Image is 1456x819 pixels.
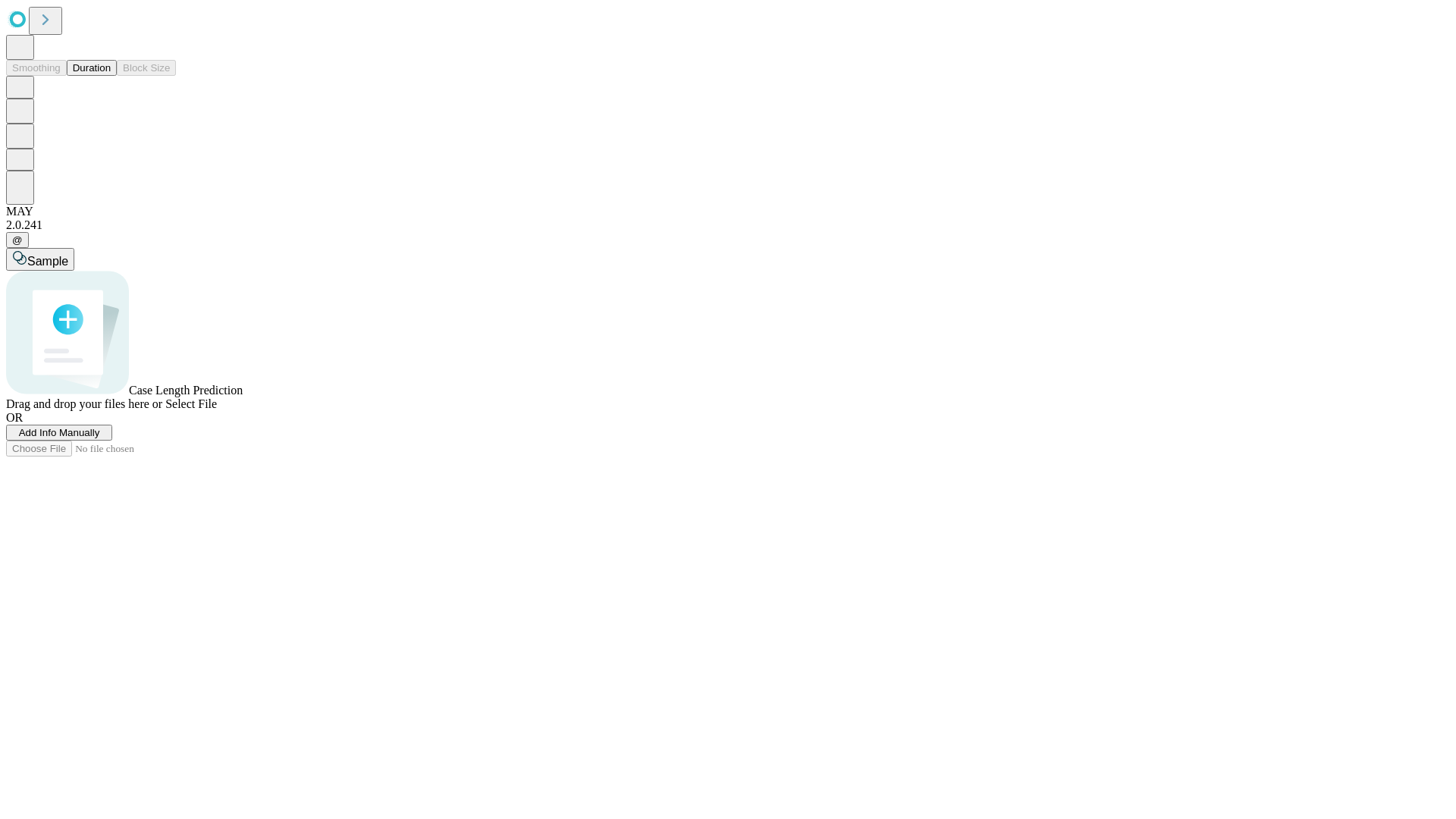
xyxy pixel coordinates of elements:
[6,397,162,410] span: Drag and drop your files here or
[165,397,217,410] span: Select File
[67,60,117,76] button: Duration
[6,218,1450,232] div: 2.0.241
[19,427,100,438] span: Add Info Manually
[117,60,176,76] button: Block Size
[12,234,23,246] span: @
[6,411,23,424] span: OR
[27,255,68,268] span: Sample
[6,248,74,271] button: Sample
[6,205,1450,218] div: MAY
[129,384,243,397] span: Case Length Prediction
[6,425,112,441] button: Add Info Manually
[6,60,67,76] button: Smoothing
[6,232,29,248] button: @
